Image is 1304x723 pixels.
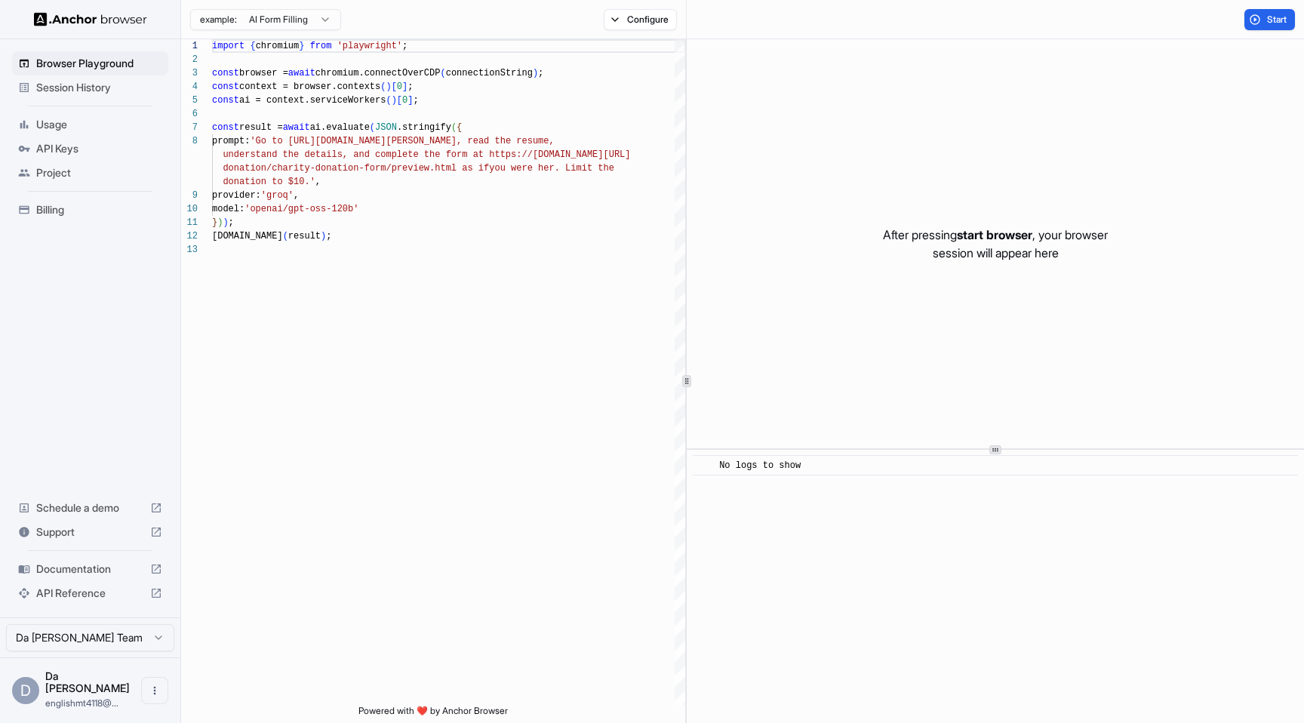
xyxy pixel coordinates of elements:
[181,53,198,66] div: 2
[12,161,168,185] div: Project
[719,460,801,471] span: No logs to show
[45,697,118,709] span: englishmt4118@gmail.com
[321,231,326,242] span: )
[45,669,130,694] span: Da Sol Kang
[223,149,494,160] span: understand the details, and complete the form at h
[288,231,321,242] span: result
[36,202,162,217] span: Billing
[181,216,198,229] div: 11
[223,163,489,174] span: donation/charity-donation-form/preview.html as if
[12,520,168,544] div: Support
[12,137,168,161] div: API Keys
[181,66,198,80] div: 3
[386,82,391,92] span: )
[212,217,217,228] span: }
[239,68,288,78] span: browser =
[212,41,244,51] span: import
[494,149,630,160] span: ttps://[DOMAIN_NAME][URL]
[478,136,555,146] span: ad the resume,
[440,68,445,78] span: (
[283,122,310,133] span: await
[402,41,407,51] span: ;
[223,177,315,187] span: donation to $10.'
[392,95,397,106] span: )
[181,39,198,53] div: 1
[212,190,261,201] span: provider:
[181,189,198,202] div: 9
[451,122,457,133] span: (
[212,82,239,92] span: const
[294,190,299,201] span: ,
[239,95,386,106] span: ai = context.serviceWorkers
[1244,9,1295,30] button: Start
[883,226,1108,262] p: After pressing , your browser session will appear here
[212,95,239,106] span: const
[250,41,255,51] span: {
[36,80,162,95] span: Session History
[250,136,478,146] span: 'Go to [URL][DOMAIN_NAME][PERSON_NAME], re
[256,41,300,51] span: chromium
[12,51,168,75] div: Browser Playground
[1267,14,1288,26] span: Start
[315,177,321,187] span: ,
[12,581,168,605] div: API Reference
[538,68,543,78] span: ;
[358,705,508,723] span: Powered with ❤️ by Anchor Browser
[375,122,397,133] span: JSON
[12,677,39,704] div: D
[299,41,304,51] span: }
[36,141,162,156] span: API Keys
[261,190,294,201] span: 'groq'
[446,68,533,78] span: connectionString
[181,229,198,243] div: 12
[402,82,407,92] span: ]
[407,95,413,106] span: ]
[212,122,239,133] span: const
[370,122,375,133] span: (
[386,95,391,106] span: (
[181,107,198,121] div: 6
[12,112,168,137] div: Usage
[212,136,250,146] span: prompt:
[407,82,413,92] span: ;
[397,82,402,92] span: 0
[12,557,168,581] div: Documentation
[310,122,370,133] span: ai.evaluate
[489,163,614,174] span: you were her. Limit the
[457,122,462,133] span: {
[957,227,1032,242] span: start browser
[217,217,223,228] span: )
[212,204,244,214] span: model:
[181,243,198,257] div: 13
[36,586,144,601] span: API Reference
[36,117,162,132] span: Usage
[181,94,198,107] div: 5
[181,80,198,94] div: 4
[239,82,380,92] span: context = browser.contexts
[181,121,198,134] div: 7
[337,41,402,51] span: 'playwright'
[36,525,144,540] span: Support
[223,217,228,228] span: )
[12,75,168,100] div: Session History
[34,12,147,26] img: Anchor Logo
[12,496,168,520] div: Schedule a demo
[310,41,332,51] span: from
[36,56,162,71] span: Browser Playground
[181,202,198,216] div: 10
[700,458,708,473] span: ​
[244,204,358,214] span: 'openai/gpt-oss-120b'
[604,9,677,30] button: Configure
[229,217,234,228] span: ;
[12,198,168,222] div: Billing
[239,122,283,133] span: result =
[397,95,402,106] span: [
[315,68,441,78] span: chromium.connectOverCDP
[283,231,288,242] span: (
[212,68,239,78] span: const
[402,95,407,106] span: 0
[141,677,168,704] button: Open menu
[413,95,418,106] span: ;
[36,561,144,577] span: Documentation
[392,82,397,92] span: [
